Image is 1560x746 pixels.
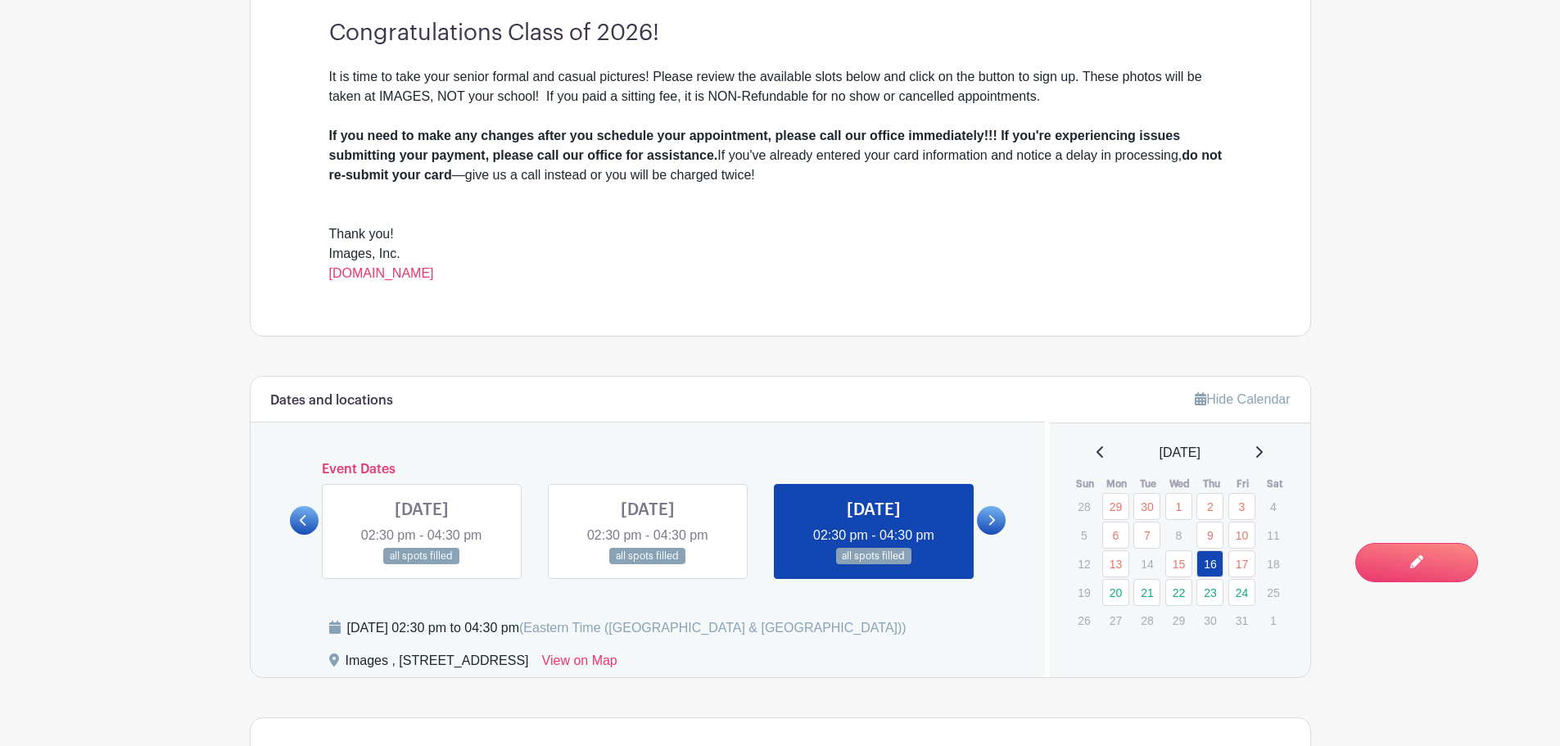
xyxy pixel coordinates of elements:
th: Thu [1196,476,1228,492]
a: 9 [1196,522,1223,549]
a: 23 [1196,579,1223,606]
h3: Congratulations Class of 2026! [329,20,1232,47]
a: 22 [1165,579,1192,606]
th: Fri [1228,476,1259,492]
a: 29 [1102,493,1129,520]
p: 27 [1102,608,1129,633]
p: 31 [1228,608,1255,633]
a: 21 [1133,579,1160,606]
div: Images , [STREET_ADDRESS] [346,651,529,677]
a: Hide Calendar [1195,392,1290,406]
a: 16 [1196,550,1223,577]
a: 3 [1228,493,1255,520]
p: 18 [1259,551,1286,576]
a: [DOMAIN_NAME] [329,266,434,280]
a: 6 [1102,522,1129,549]
div: Thank you! [329,224,1232,244]
p: 19 [1070,580,1097,605]
strong: If you need to make any changes after you schedule your appointment, please call our office immed... [329,129,1181,162]
h6: Event Dates [319,462,978,477]
th: Sun [1069,476,1101,492]
p: 25 [1259,580,1286,605]
p: 12 [1070,551,1097,576]
a: View on Map [542,651,617,677]
span: [DATE] [1160,443,1201,463]
span: (Eastern Time ([GEOGRAPHIC_DATA] & [GEOGRAPHIC_DATA])) [519,621,907,635]
a: 24 [1228,579,1255,606]
div: It is time to take your senior formal and casual pictures! Please review the available slots belo... [329,67,1232,106]
p: 30 [1196,608,1223,633]
p: 14 [1133,551,1160,576]
p: 28 [1070,494,1097,519]
a: 17 [1228,550,1255,577]
p: 11 [1259,522,1286,548]
p: 26 [1070,608,1097,633]
th: Tue [1133,476,1164,492]
p: 1 [1259,608,1286,633]
a: 10 [1228,522,1255,549]
strong: do not re-submit your card [329,148,1223,182]
th: Wed [1164,476,1196,492]
th: Mon [1101,476,1133,492]
a: 20 [1102,579,1129,606]
h6: Dates and locations [270,393,393,409]
div: If you've already entered your card information and notice a delay in processing, —give us a call... [329,126,1232,185]
p: 28 [1133,608,1160,633]
p: 8 [1165,522,1192,548]
div: [DATE] 02:30 pm to 04:30 pm [347,618,907,638]
a: 15 [1165,550,1192,577]
th: Sat [1259,476,1291,492]
a: 30 [1133,493,1160,520]
p: 4 [1259,494,1286,519]
p: 29 [1165,608,1192,633]
div: Images, Inc. [329,244,1232,283]
p: 5 [1070,522,1097,548]
a: 13 [1102,550,1129,577]
a: 1 [1165,493,1192,520]
a: 2 [1196,493,1223,520]
a: 7 [1133,522,1160,549]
